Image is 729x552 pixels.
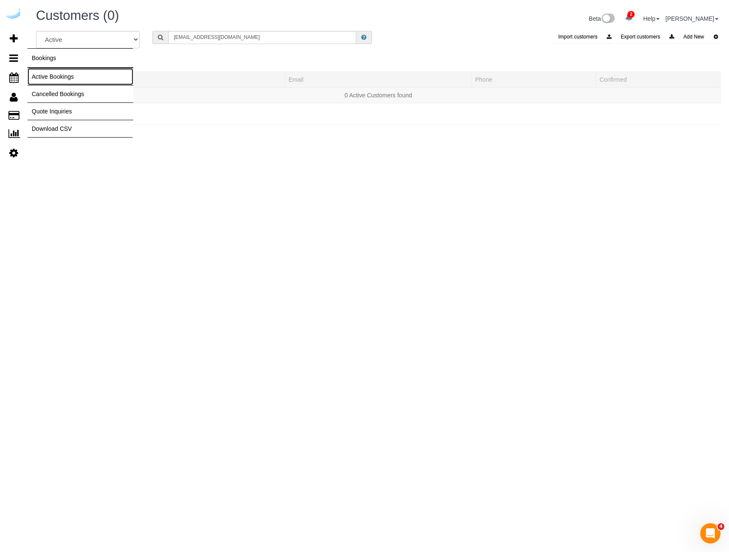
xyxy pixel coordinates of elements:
[596,72,720,87] th: Confirmed
[168,31,356,44] input: Search customers ...
[601,14,615,25] img: New interface
[36,72,285,87] th: Name
[36,129,721,138] div: © 2025
[678,31,721,43] button: Add New
[616,31,677,43] button: Export customers
[700,523,721,544] iframe: Intercom live chat
[627,11,635,18] span: 2
[28,68,133,85] a: Active Bookings
[28,120,133,137] a: Download CSV
[36,8,119,23] span: Customers (0)
[666,15,718,22] a: [PERSON_NAME]
[28,68,133,138] ul: Bookings
[285,72,472,87] th: Email
[28,103,133,120] a: Quote Inquiries
[589,15,615,22] a: Beta
[28,86,133,102] a: Cancelled Bookings
[28,48,133,68] span: Bookings
[5,8,22,20] img: Automaid Logo
[553,31,614,43] button: Import customers
[472,72,596,87] th: Phone
[718,523,724,530] span: 4
[643,15,660,22] a: Help
[621,8,637,27] a: 2
[36,87,721,103] td: 0 Active Customers found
